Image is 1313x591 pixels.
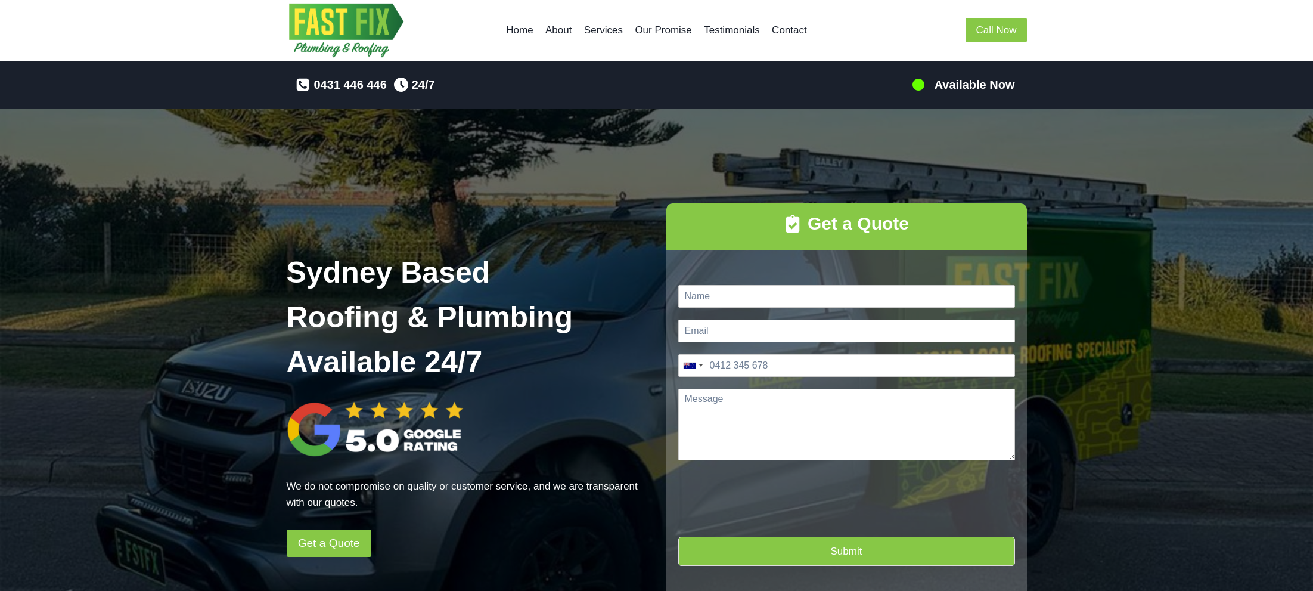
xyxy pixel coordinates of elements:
a: About [539,16,578,45]
a: Home [500,16,539,45]
input: Phone [678,354,1015,377]
h5: Available Now [935,76,1015,94]
input: Email [678,320,1015,342]
span: Get a Quote [298,534,360,553]
input: Name [678,285,1015,308]
button: Selected country [679,355,706,376]
iframe: reCAPTCHA [678,472,859,562]
p: We do not compromise on quality or customer service, and we are transparent with our quotes. [287,478,647,510]
a: Get a Quote [287,530,371,557]
nav: Primary Navigation [500,16,813,45]
button: Submit [678,537,1015,566]
span: 0431 446 446 [313,75,386,94]
strong: Get a Quote [808,213,909,233]
span: 24/7 [412,75,435,94]
a: Our Promise [629,16,698,45]
a: Call Now [966,18,1026,42]
a: Contact [766,16,813,45]
a: Testimonials [698,16,766,45]
a: 0431 446 446 [296,75,386,94]
h1: Sydney Based Roofing & Plumbing Available 24/7 [287,250,647,385]
img: 100-percents.png [911,78,926,92]
a: Services [578,16,629,45]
